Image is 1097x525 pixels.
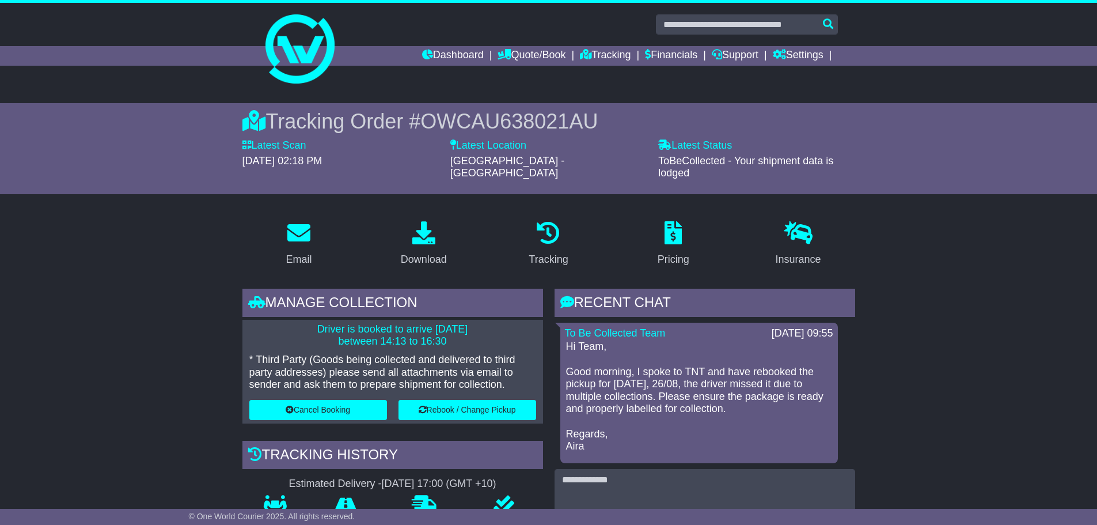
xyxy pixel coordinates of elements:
p: Driver is booked to arrive [DATE] between 14:13 to 16:30 [249,323,536,348]
a: Pricing [650,217,697,271]
div: RECENT CHAT [555,289,855,320]
div: [DATE] 17:00 (GMT +10) [382,478,496,490]
label: Latest Status [658,139,732,152]
div: Manage collection [242,289,543,320]
p: * Third Party (Goods being collected and delivered to third party addresses) please send all atta... [249,354,536,391]
span: OWCAU638021AU [420,109,598,133]
a: Download [393,217,454,271]
div: Email [286,252,312,267]
a: To Be Collected Team [565,327,666,339]
a: Dashboard [422,46,484,66]
label: Latest Scan [242,139,306,152]
a: Financials [645,46,697,66]
p: Hi Team, Good morning, I spoke to TNT and have rebooked the pickup for [DATE], 26/08, the driver ... [566,341,832,452]
span: © One World Courier 2025. All rights reserved. [189,512,355,521]
div: Tracking history [242,441,543,472]
div: Tracking Order # [242,109,855,134]
div: [DATE] 09:55 [772,327,833,340]
a: Support [712,46,758,66]
div: Tracking [529,252,568,267]
a: Email [278,217,319,271]
a: Quote/Book [498,46,565,66]
div: Insurance [776,252,821,267]
button: Rebook / Change Pickup [398,400,536,420]
span: [DATE] 02:18 PM [242,155,322,167]
a: Insurance [768,217,829,271]
a: Tracking [580,46,631,66]
a: Tracking [521,217,575,271]
div: Download [401,252,447,267]
label: Latest Location [450,139,526,152]
span: ToBeCollected - Your shipment data is lodged [658,155,833,179]
span: [GEOGRAPHIC_DATA] - [GEOGRAPHIC_DATA] [450,155,564,179]
div: Pricing [658,252,689,267]
button: Cancel Booking [249,400,387,420]
a: Settings [773,46,823,66]
div: Estimated Delivery - [242,478,543,490]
